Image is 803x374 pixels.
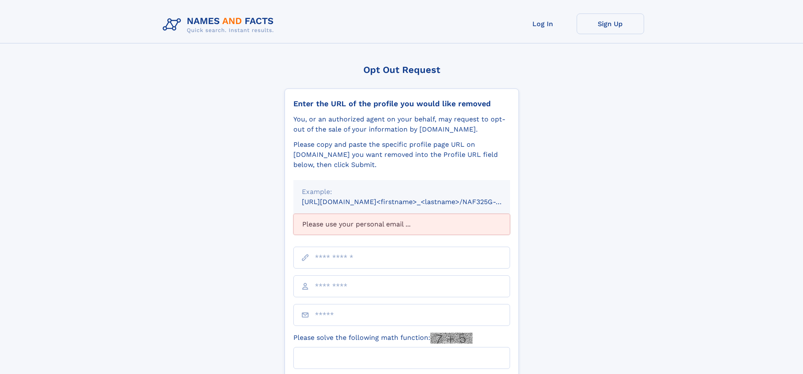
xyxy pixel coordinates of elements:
div: You, or an authorized agent on your behalf, may request to opt-out of the sale of your informatio... [293,114,510,135]
a: Log In [509,13,577,34]
div: Enter the URL of the profile you would like removed [293,99,510,108]
a: Sign Up [577,13,644,34]
div: Please copy and paste the specific profile page URL on [DOMAIN_NAME] you want removed into the Pr... [293,140,510,170]
div: Opt Out Request [285,65,519,75]
small: [URL][DOMAIN_NAME]<firstname>_<lastname>/NAF325G-xxxxxxxx [302,198,526,206]
div: Please use your personal email ... [293,214,510,235]
label: Please solve the following math function: [293,333,473,344]
div: Example: [302,187,502,197]
img: Logo Names and Facts [159,13,281,36]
